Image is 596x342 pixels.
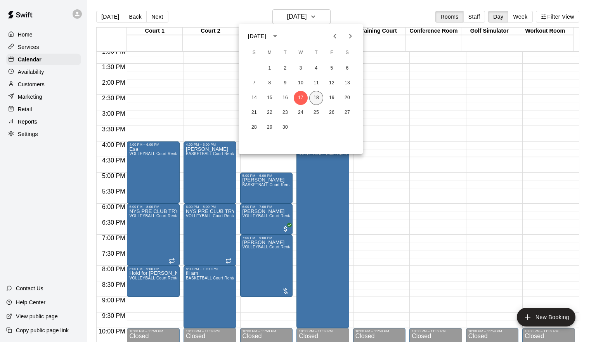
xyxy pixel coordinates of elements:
button: 25 [309,106,323,120]
button: 7 [247,76,261,90]
button: 20 [340,91,354,105]
button: 2 [278,61,292,75]
button: 5 [325,61,339,75]
span: Saturday [340,45,354,61]
div: [DATE] [248,32,266,40]
button: 6 [340,61,354,75]
button: 23 [278,106,292,120]
button: 4 [309,61,323,75]
span: Sunday [247,45,261,61]
button: 11 [309,76,323,90]
button: 30 [278,120,292,134]
span: Friday [325,45,339,61]
button: 24 [294,106,308,120]
button: calendar view is open, switch to year view [269,30,282,43]
button: 12 [325,76,339,90]
button: 26 [325,106,339,120]
button: 8 [263,76,277,90]
button: 1 [263,61,277,75]
button: Next month [343,28,358,44]
button: 3 [294,61,308,75]
span: Tuesday [278,45,292,61]
button: 27 [340,106,354,120]
button: 17 [294,91,308,105]
span: Monday [263,45,277,61]
button: 9 [278,76,292,90]
button: 21 [247,106,261,120]
button: 14 [247,91,261,105]
button: 22 [263,106,277,120]
button: 19 [325,91,339,105]
button: 18 [309,91,323,105]
button: 15 [263,91,277,105]
button: 16 [278,91,292,105]
button: 10 [294,76,308,90]
button: 29 [263,120,277,134]
span: Wednesday [294,45,308,61]
button: 28 [247,120,261,134]
button: 13 [340,76,354,90]
button: Previous month [327,28,343,44]
span: Thursday [309,45,323,61]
